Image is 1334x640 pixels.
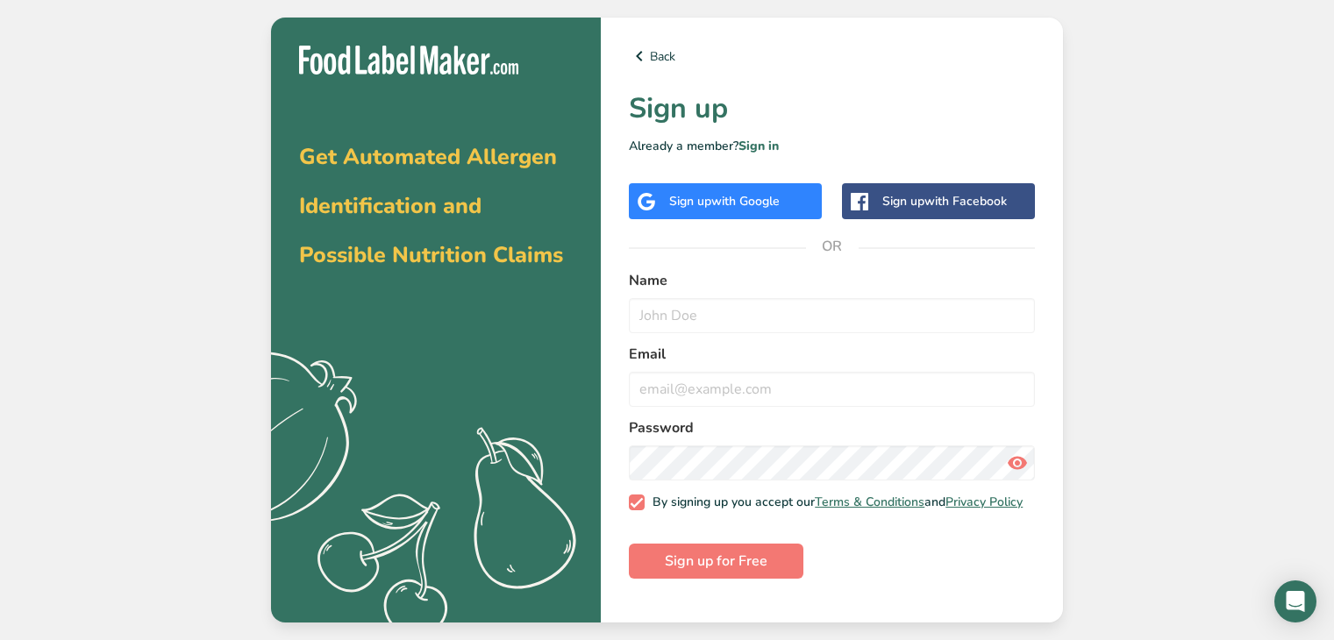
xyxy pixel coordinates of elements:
a: Privacy Policy [945,494,1023,510]
label: Email [629,344,1035,365]
div: Sign up [669,192,780,210]
p: Already a member? [629,137,1035,155]
input: John Doe [629,298,1035,333]
span: Get Automated Allergen Identification and Possible Nutrition Claims [299,142,563,270]
span: OR [806,220,859,273]
a: Sign in [738,138,779,154]
span: By signing up you accept our and [645,494,1024,510]
span: Sign up for Free [665,551,767,572]
a: Back [629,46,1035,67]
a: Terms & Conditions [815,494,924,510]
span: with Facebook [924,193,1007,210]
h1: Sign up [629,88,1035,130]
button: Sign up for Free [629,544,803,579]
span: with Google [711,193,780,210]
img: Food Label Maker [299,46,518,75]
div: Open Intercom Messenger [1274,580,1316,622]
label: Name [629,270,1035,291]
div: Sign up [882,192,1007,210]
input: email@example.com [629,372,1035,407]
label: Password [629,417,1035,438]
